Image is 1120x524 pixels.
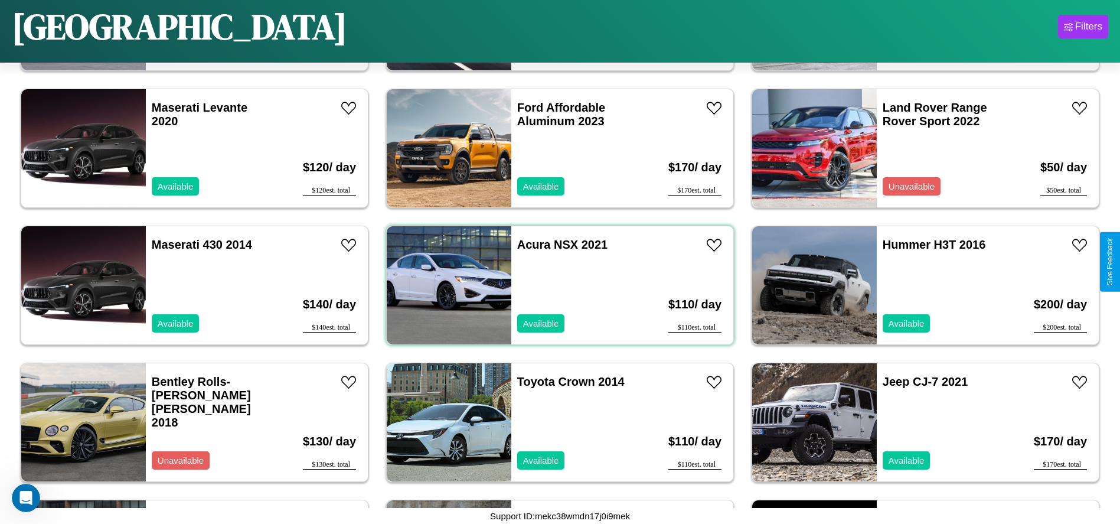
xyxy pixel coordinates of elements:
[668,460,721,470] div: $ 110 est. total
[303,286,356,323] h3: $ 140 / day
[1106,238,1114,286] div: Give Feedback
[517,375,625,388] a: Toyota Crown 2014
[1034,286,1087,323] h3: $ 200 / day
[883,101,987,128] a: Land Rover Range Rover Sport 2022
[1058,15,1108,38] button: Filters
[490,508,630,524] p: Support ID: mekc38wmdn17j0i9mek
[158,178,194,194] p: Available
[303,186,356,196] div: $ 120 est. total
[1075,21,1102,32] div: Filters
[152,101,247,128] a: Maserati Levante 2020
[668,149,721,186] h3: $ 170 / day
[1034,460,1087,470] div: $ 170 est. total
[668,186,721,196] div: $ 170 est. total
[12,484,40,512] iframe: Intercom live chat
[303,149,356,186] h3: $ 120 / day
[303,423,356,460] h3: $ 130 / day
[517,101,605,128] a: Ford Affordable Aluminum 2023
[883,238,986,251] a: Hummer H3T 2016
[889,453,925,468] p: Available
[1040,149,1087,186] h3: $ 50 / day
[517,238,608,251] a: Acura NSX 2021
[523,453,559,468] p: Available
[668,423,721,460] h3: $ 110 / day
[152,238,252,251] a: Maserati 430 2014
[158,315,194,331] p: Available
[523,178,559,194] p: Available
[523,315,559,331] p: Available
[889,315,925,331] p: Available
[1034,423,1087,460] h3: $ 170 / day
[668,286,721,323] h3: $ 110 / day
[303,460,356,470] div: $ 130 est. total
[668,323,721,333] div: $ 110 est. total
[152,375,251,429] a: Bentley Rolls-[PERSON_NAME] [PERSON_NAME] 2018
[303,323,356,333] div: $ 140 est. total
[1040,186,1087,196] div: $ 50 est. total
[158,453,204,468] p: Unavailable
[12,2,347,51] h1: [GEOGRAPHIC_DATA]
[889,178,935,194] p: Unavailable
[1034,323,1087,333] div: $ 200 est. total
[883,375,968,388] a: Jeep CJ-7 2021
